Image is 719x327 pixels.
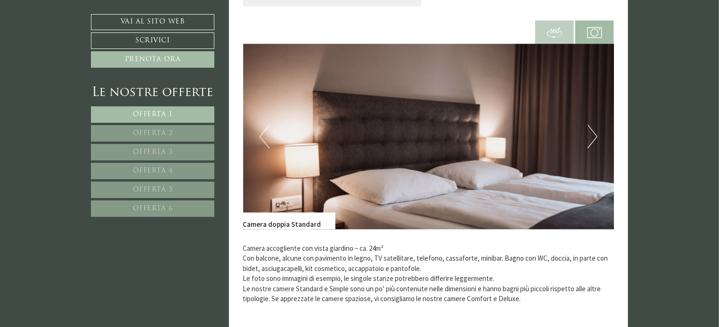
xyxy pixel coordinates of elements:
[91,84,214,102] div: Le nostre offerte
[133,149,173,156] span: Offerta 3
[133,167,173,175] span: Offerta 4
[587,25,602,40] img: camera.svg
[14,44,125,50] small: 22:12
[243,212,335,229] div: Camera doppia Standard
[91,32,214,49] a: Scrivici
[588,125,597,148] button: Next
[133,130,173,137] span: Offerta 2
[243,44,614,229] img: image
[133,186,173,193] span: Offerta 5
[547,25,562,40] img: 360-grad.svg
[133,111,173,118] span: Offerta 1
[91,51,214,68] a: Prenota ora
[14,27,125,34] div: Montis – Active Nature Spa
[260,125,270,148] button: Previous
[133,205,173,212] span: Offerta 6
[91,14,214,30] a: Vai al sito web
[168,7,203,22] div: lunedì
[320,248,372,264] button: Invia
[7,25,130,52] div: Buon giorno, come possiamo aiutarla?
[243,243,614,304] p: Camera accogliente con vista giardino ~ ca. 24m² Con balcone, alcune con pavimento in legno, TV s...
